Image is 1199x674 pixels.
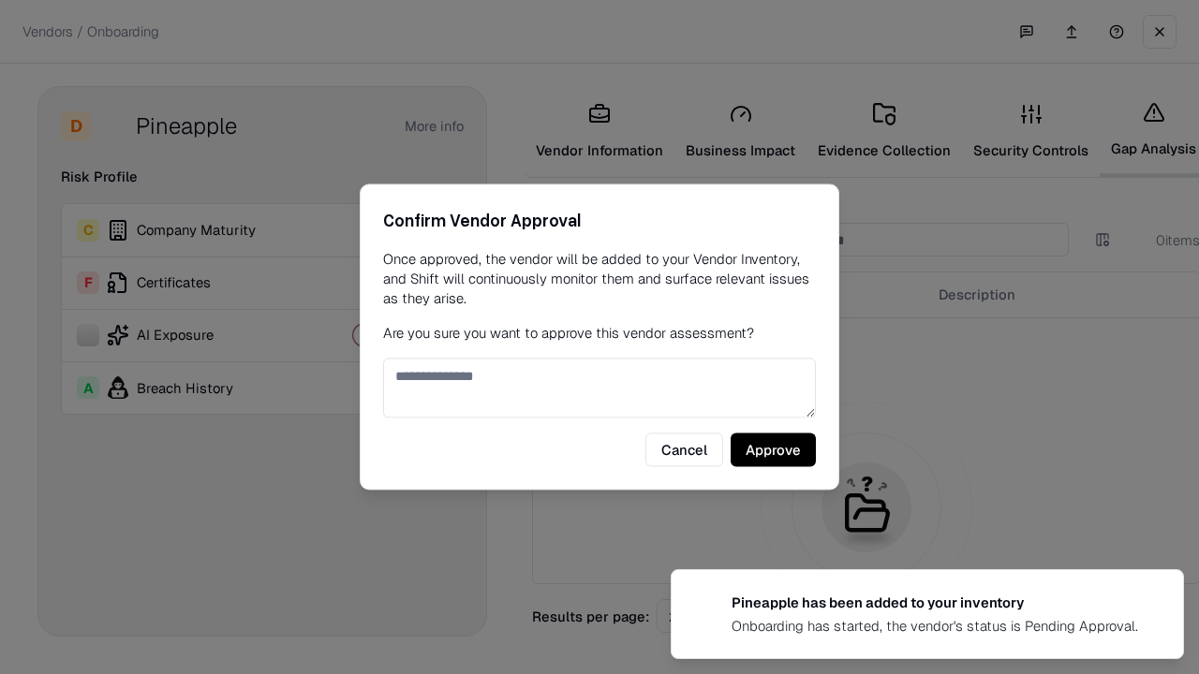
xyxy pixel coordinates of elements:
button: Approve [731,433,816,467]
div: Onboarding has started, the vendor's status is Pending Approval. [732,616,1138,636]
img: pineappleenergy.com [694,593,717,615]
h2: Confirm Vendor Approval [383,207,816,234]
button: Cancel [645,433,723,467]
p: Are you sure you want to approve this vendor assessment? [383,323,816,343]
div: Pineapple has been added to your inventory [732,593,1138,612]
p: Once approved, the vendor will be added to your Vendor Inventory, and Shift will continuously mon... [383,249,816,308]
